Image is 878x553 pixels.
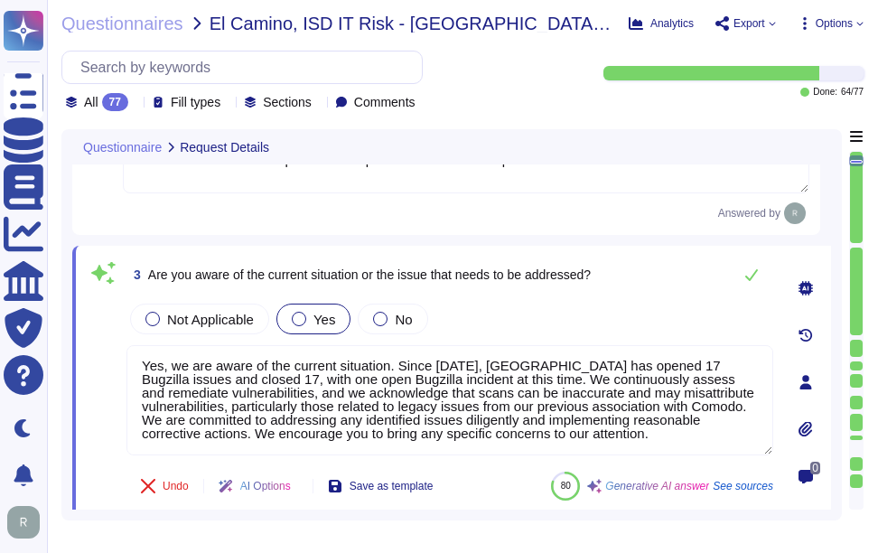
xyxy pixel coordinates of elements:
[210,14,614,33] span: El Camino, ISD IT Risk - [GEOGRAPHIC_DATA], ISD IT Risk
[354,96,416,108] span: Comments
[713,481,773,492] span: See sources
[395,312,412,327] span: No
[733,18,765,29] span: Export
[71,52,422,83] input: Search by keywords
[718,208,780,219] span: Answered by
[240,481,291,492] span: AI Options
[163,481,189,492] span: Undo
[83,141,162,154] span: Questionnaire
[350,481,434,492] span: Save as template
[167,312,254,327] span: Not Applicable
[126,468,203,504] button: Undo
[7,506,40,539] img: user
[148,267,591,282] span: Are you aware of the current situation or the issue that needs to be addressed?
[180,141,269,154] span: Request Details
[561,481,571,491] span: 80
[629,16,694,31] button: Analytics
[605,481,709,492] span: Generative AI answer
[171,96,220,108] span: Fill types
[816,18,853,29] span: Options
[263,96,312,108] span: Sections
[784,202,806,224] img: user
[313,468,448,504] button: Save as template
[84,96,98,108] span: All
[841,88,864,97] span: 64 / 77
[126,268,141,281] span: 3
[810,462,820,474] span: 0
[123,137,809,193] textarea: Please contact our enterprise sales representative for the request details.
[4,502,52,542] button: user
[313,312,335,327] span: Yes
[61,14,183,33] span: Questionnaires
[102,93,128,111] div: 77
[650,18,694,29] span: Analytics
[813,88,837,97] span: Done:
[126,345,773,455] textarea: Yes, we are aware of the current situation. Since [DATE], [GEOGRAPHIC_DATA] has opened 17 Bugzill...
